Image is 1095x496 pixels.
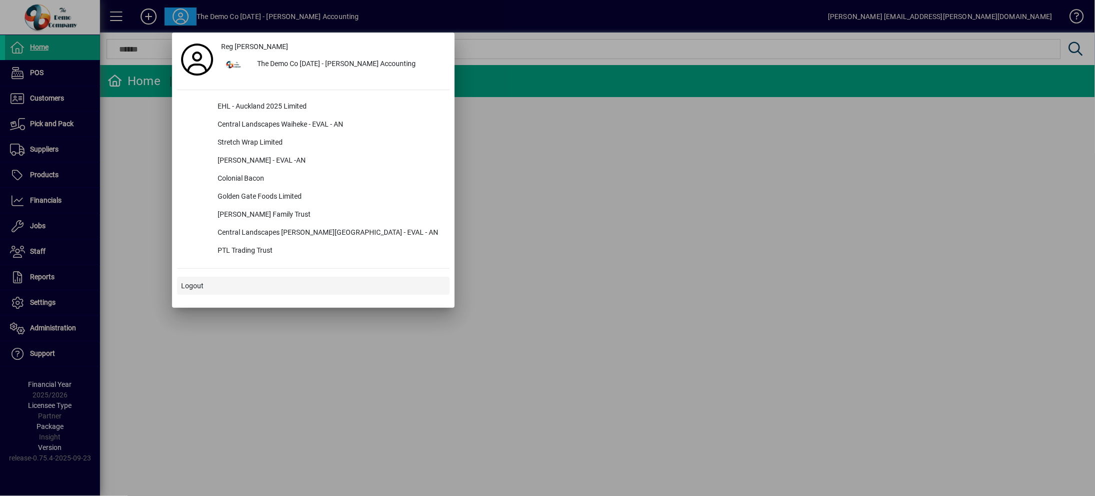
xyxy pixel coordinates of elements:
[177,116,450,134] button: Central Landscapes Waiheke - EVAL - AN
[210,242,450,260] div: PTL Trading Trust
[177,188,450,206] button: Golden Gate Foods Limited
[210,188,450,206] div: Golden Gate Foods Limited
[177,98,450,116] button: EHL - Auckland 2025 Limited
[177,206,450,224] button: [PERSON_NAME] Family Trust
[210,116,450,134] div: Central Landscapes Waiheke - EVAL - AN
[210,134,450,152] div: Stretch Wrap Limited
[177,170,450,188] button: Colonial Bacon
[210,170,450,188] div: Colonial Bacon
[210,224,450,242] div: Central Landscapes [PERSON_NAME][GEOGRAPHIC_DATA] - EVAL - AN
[177,224,450,242] button: Central Landscapes [PERSON_NAME][GEOGRAPHIC_DATA] - EVAL - AN
[217,56,450,74] button: The Demo Co [DATE] - [PERSON_NAME] Accounting
[181,281,204,291] span: Logout
[177,152,450,170] button: [PERSON_NAME] - EVAL -AN
[177,242,450,260] button: PTL Trading Trust
[177,134,450,152] button: Stretch Wrap Limited
[249,56,450,74] div: The Demo Co [DATE] - [PERSON_NAME] Accounting
[210,98,450,116] div: EHL - Auckland 2025 Limited
[177,277,450,295] button: Logout
[210,152,450,170] div: [PERSON_NAME] - EVAL -AN
[210,206,450,224] div: [PERSON_NAME] Family Trust
[221,42,288,52] span: Reg [PERSON_NAME]
[177,51,217,69] a: Profile
[217,38,450,56] a: Reg [PERSON_NAME]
